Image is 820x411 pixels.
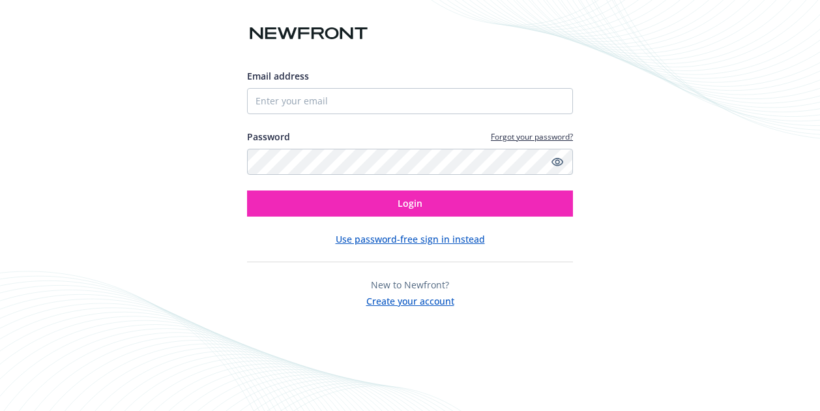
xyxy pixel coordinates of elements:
[247,88,573,114] input: Enter your email
[247,190,573,217] button: Login
[247,70,309,82] span: Email address
[549,154,565,170] a: Show password
[491,131,573,142] a: Forgot your password?
[366,292,454,308] button: Create your account
[398,197,422,209] span: Login
[336,232,485,246] button: Use password-free sign in instead
[247,130,290,144] label: Password
[247,149,573,175] input: Enter your password
[247,22,370,45] img: Newfront logo
[371,279,449,291] span: New to Newfront?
